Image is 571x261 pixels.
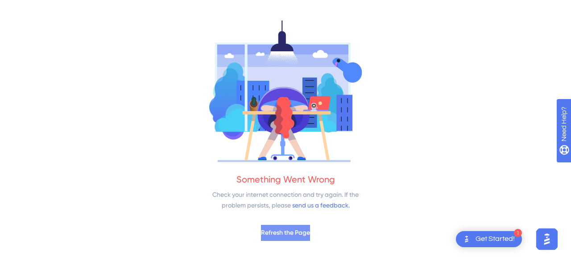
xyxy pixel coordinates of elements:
div: Get Started! [476,234,515,244]
span: Need Help? [21,2,56,13]
div: Check your internet connection and try again. If the problem persists, please [207,189,364,211]
div: Open Get Started! checklist, remaining modules: 1 [456,231,522,247]
div: Something Went Wrong [236,173,335,186]
div: 1 [514,229,522,237]
img: launcher-image-alternative-text [461,234,472,244]
span: Refresh the Page [261,228,310,238]
iframe: UserGuiding AI Assistant Launcher [534,226,560,253]
button: Refresh the Page [261,225,310,241]
a: send us a feedback. [292,202,350,209]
